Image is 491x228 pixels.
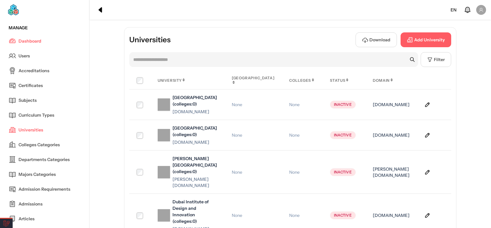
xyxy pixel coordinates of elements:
div: Dubai Institute of Design and Innovation (colleges:0) [173,199,217,225]
div: Status [330,78,358,83]
div: [DOMAIN_NAME] [373,102,410,108]
span: None [289,213,300,218]
span: Admission Requirements [19,186,70,193]
div: Manage [5,25,84,31]
div: [DOMAIN_NAME] [173,109,217,115]
div: Domain [373,78,410,83]
div: [PERSON_NAME][DOMAIN_NAME] [373,166,410,178]
span: None [232,169,242,175]
span: Colleges Categories [19,142,60,148]
span: None [232,213,242,218]
div: University [158,78,217,83]
span: Certificates [19,82,43,89]
div: Collapse sidebar [94,4,107,16]
span: Add University [414,37,445,43]
span: Download [369,37,390,43]
div: Inactive [330,211,356,219]
span: Departments Categories [19,156,70,163]
a: Users [9,48,81,63]
div: [DOMAIN_NAME] [373,212,410,218]
div: Inactive [330,168,356,176]
a: Universities [9,122,81,137]
span: None [289,169,300,175]
a: Articles [9,211,81,226]
a: Majors Categories [9,167,81,182]
span: Dashboard [19,38,41,44]
button: Download [356,32,397,47]
div: [GEOGRAPHIC_DATA] [232,76,274,85]
button: Add University [401,32,451,47]
div: [GEOGRAPHIC_DATA] (colleges:0) [173,125,217,138]
img: Ecme logo [7,4,56,16]
span: Curriculum Types [19,112,54,118]
div: [PERSON_NAME][DOMAIN_NAME] [173,176,217,189]
div: Inactive [330,131,356,139]
button: Filter [421,52,451,67]
a: Colleges Categories [9,137,81,152]
a: Admissions [9,197,81,211]
span: Users [19,53,30,59]
div: Inactive [330,101,356,109]
span: Accreditations [19,68,49,74]
span: None [289,132,300,138]
span: Filter [434,56,445,63]
a: Admission Requirements [9,182,81,197]
span: Subjects [19,97,37,104]
span: None [232,132,242,138]
div: [PERSON_NAME][GEOGRAPHIC_DATA] (colleges:0) [173,155,217,175]
span: Admissions [19,201,43,207]
a: Certificates [9,78,81,93]
span: None [232,102,242,107]
span: Majors Categories [19,171,56,178]
a: Subjects [9,93,81,108]
h3: Universities [129,35,171,45]
span: Universities [19,127,43,133]
span: Articles [19,216,35,222]
a: Departments Categories [9,152,81,167]
div: [GEOGRAPHIC_DATA] (colleges:0) [173,94,217,107]
a: Dashboard [9,34,81,48]
span: None [289,102,300,107]
a: Accreditations [9,63,81,78]
div: Colleges [289,78,315,83]
div: Change language [448,4,459,16]
a: Curriculum Types [9,108,81,122]
div: [DOMAIN_NAME] [373,132,410,138]
div: [DOMAIN_NAME] [173,139,217,145]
